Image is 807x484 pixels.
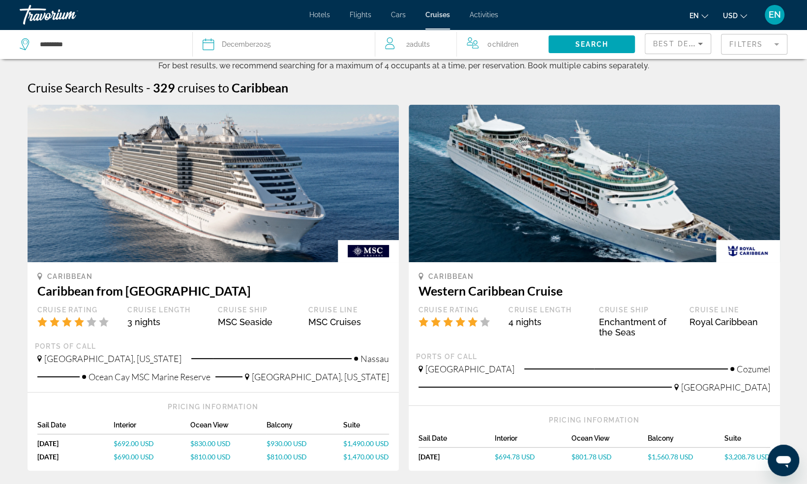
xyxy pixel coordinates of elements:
[599,305,680,314] div: Cruise Ship
[716,240,780,262] img: rci_new_resized.gif
[267,421,343,434] div: Balcony
[267,439,343,448] a: $930.00 USD
[375,30,548,59] button: Travelers: 2 adults, 0 children
[190,439,231,448] span: $830.00 USD
[44,353,181,364] span: [GEOGRAPHIC_DATA], [US_STATE]
[360,353,389,364] span: Nassau
[418,416,770,424] div: Pricing Information
[571,453,648,461] a: $801.78 USD
[470,11,498,19] a: Activities
[689,305,770,314] div: Cruise Line
[127,317,208,327] div: 3 nights
[37,453,114,461] div: [DATE]
[508,305,589,314] div: Cruise Length
[571,434,648,448] div: Ocean View
[267,439,307,448] span: $930.00 USD
[723,12,738,20] span: USD
[190,453,231,461] span: $810.00 USD
[418,453,495,461] div: [DATE]
[416,352,773,361] div: Ports of call
[648,453,724,461] a: $1,560.78 USD
[495,453,535,461] span: $694.78 USD
[308,305,389,314] div: Cruise Line
[28,105,399,262] img: 1595507284.jpg
[548,35,635,53] button: Search
[146,80,150,95] span: -
[428,272,474,280] span: Caribbean
[343,421,389,434] div: Suite
[343,453,389,461] a: $1,470.00 USD
[114,421,190,434] div: Interior
[37,439,114,448] div: [DATE]
[689,12,699,20] span: en
[495,453,571,461] a: $694.78 USD
[153,80,175,95] span: 329
[222,37,271,51] div: 2025
[762,4,787,25] button: User Menu
[769,10,781,20] span: EN
[114,439,154,448] span: $692.00 USD
[648,453,693,461] span: $1,560.78 USD
[114,453,154,461] span: $690.00 USD
[37,305,118,314] div: Cruise Rating
[190,421,267,434] div: Ocean View
[689,317,770,327] div: Royal Caribbean
[190,453,267,461] a: $810.00 USD
[127,305,208,314] div: Cruise Length
[391,11,406,19] a: Cars
[409,40,429,48] span: Adults
[178,80,229,95] span: cruises to
[487,37,518,51] span: 0
[37,421,114,434] div: Sail Date
[232,80,288,95] span: Caribbean
[35,342,391,351] div: Ports of call
[114,453,190,461] a: $690.00 USD
[218,317,299,327] div: MSC Seaside
[689,8,708,23] button: Change language
[571,453,612,461] span: $801.78 USD
[37,283,389,298] h3: Caribbean from [GEOGRAPHIC_DATA]
[653,38,703,50] mat-select: Sort by
[721,33,787,55] button: Filter
[190,439,267,448] a: $830.00 USD
[252,371,389,382] span: [GEOGRAPHIC_DATA], [US_STATE]
[309,11,330,19] a: Hotels
[599,317,680,337] div: Enchantment of the Seas
[492,40,518,48] span: Children
[425,11,450,19] a: Cruises
[20,2,118,28] a: Travorium
[267,453,343,461] a: $810.00 USD
[648,434,724,448] div: Balcony
[28,80,144,95] h1: Cruise Search Results
[768,445,799,476] iframe: Button to launch messaging window
[723,8,747,23] button: Change currency
[409,105,780,262] img: 1595237642.png
[418,434,495,448] div: Sail Date
[222,40,256,48] span: December
[114,439,190,448] a: $692.00 USD
[495,434,571,448] div: Interior
[338,240,398,262] img: msccruise.gif
[418,283,770,298] h3: Western Caribbean Cruise
[425,363,514,374] span: [GEOGRAPHIC_DATA]
[308,317,389,327] div: MSC Cruises
[47,272,93,280] span: Caribbean
[37,402,389,411] div: Pricing Information
[343,439,389,448] a: $1,490.00 USD
[737,363,770,374] span: Cozumel
[724,453,770,461] a: $3,208.78 USD
[350,11,371,19] a: Flights
[203,30,365,59] button: December2025
[218,305,299,314] div: Cruise Ship
[89,371,210,382] span: Ocean Cay MSC Marine Reserve
[508,317,589,327] div: 4 nights
[267,453,307,461] span: $810.00 USD
[406,37,429,51] span: 2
